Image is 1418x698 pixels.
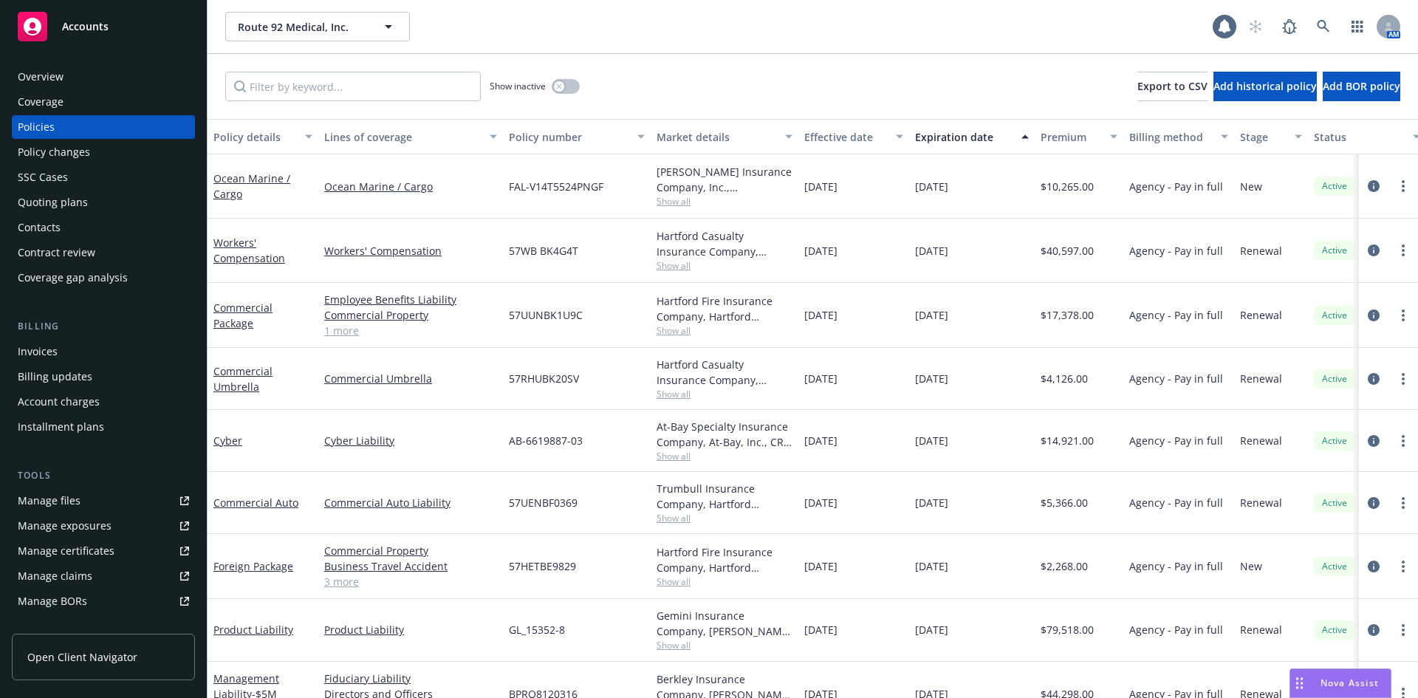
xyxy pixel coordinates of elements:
span: [DATE] [804,179,838,194]
a: Search [1309,12,1338,41]
span: Export to CSV [1137,79,1208,93]
a: Manage claims [12,564,195,588]
div: Contract review [18,241,95,264]
span: Renewal [1240,622,1282,637]
span: Add BOR policy [1323,79,1400,93]
a: more [1394,432,1412,450]
button: Lines of coverage [318,119,503,154]
a: Cyber [213,434,242,448]
span: Renewal [1240,371,1282,386]
div: Manage files [18,489,81,513]
span: New [1240,179,1262,194]
span: Active [1320,179,1349,193]
div: Billing updates [18,365,92,389]
div: Trumbull Insurance Company, Hartford Insurance Group [657,481,792,512]
span: Active [1320,623,1349,637]
span: Renewal [1240,433,1282,448]
a: circleInformation [1365,621,1383,639]
span: Agency - Pay in full [1129,558,1223,574]
span: [DATE] [915,495,948,510]
span: FAL-V14T5524PNGF [509,179,603,194]
span: Show all [657,195,792,208]
a: Account charges [12,390,195,414]
a: Contacts [12,216,195,239]
a: Manage exposures [12,514,195,538]
a: Cyber Liability [324,433,497,448]
span: 57UENBF0369 [509,495,578,510]
button: Expiration date [909,119,1035,154]
span: [DATE] [804,307,838,323]
a: Workers' Compensation [213,236,285,265]
div: Premium [1041,129,1101,145]
a: circleInformation [1365,558,1383,575]
span: [DATE] [915,622,948,637]
button: Stage [1234,119,1308,154]
a: circleInformation [1365,177,1383,195]
a: Invoices [12,340,195,363]
a: Ocean Marine / Cargo [324,179,497,194]
div: Manage exposures [18,514,112,538]
a: Coverage [12,90,195,114]
div: Policies [18,115,55,139]
a: Coverage gap analysis [12,266,195,290]
a: Quoting plans [12,191,195,214]
div: Account charges [18,390,100,414]
span: [DATE] [915,179,948,194]
a: Product Liability [324,622,497,637]
div: Installment plans [18,415,104,439]
button: Market details [651,119,798,154]
span: Add historical policy [1213,79,1317,93]
button: Route 92 Medical, Inc. [225,12,410,41]
span: Accounts [62,21,109,32]
div: Contacts [18,216,61,239]
div: Summary of insurance [18,615,130,638]
span: Agency - Pay in full [1129,433,1223,448]
div: Hartford Fire Insurance Company, Hartford Insurance Group [657,293,792,324]
span: Route 92 Medical, Inc. [238,19,366,35]
a: Billing updates [12,365,195,389]
a: more [1394,558,1412,575]
a: Commercial Property [324,543,497,558]
div: Invoices [18,340,58,363]
div: Policy details [213,129,296,145]
span: Show all [657,388,792,400]
div: SSC Cases [18,165,68,189]
div: Coverage gap analysis [18,266,128,290]
div: Gemini Insurance Company, [PERSON_NAME] Corporation [657,608,792,639]
span: [DATE] [804,558,838,574]
a: more [1394,177,1412,195]
div: Manage certificates [18,539,114,563]
span: Show inactive [490,80,546,92]
div: At-Bay Specialty Insurance Company, At-Bay, Inc., CRC Group [657,419,792,450]
div: Quoting plans [18,191,88,214]
button: Policy details [208,119,318,154]
span: Open Client Navigator [27,649,137,665]
span: Agency - Pay in full [1129,307,1223,323]
a: Commercial Property [324,307,497,323]
div: Manage claims [18,564,92,588]
span: Active [1320,496,1349,510]
a: circleInformation [1365,432,1383,450]
span: Active [1320,309,1349,322]
span: $10,265.00 [1041,179,1094,194]
div: Overview [18,65,64,89]
span: Agency - Pay in full [1129,179,1223,194]
a: Employee Benefits Liability [324,292,497,307]
div: Policy number [509,129,628,145]
div: Billing [12,319,195,334]
div: Hartford Fire Insurance Company, Hartford Insurance Group [657,544,792,575]
button: Effective date [798,119,909,154]
a: Policy changes [12,140,195,164]
div: Stage [1240,129,1286,145]
a: Product Liability [213,623,293,637]
span: Active [1320,434,1349,448]
span: New [1240,558,1262,574]
div: Tools [12,468,195,483]
button: Premium [1035,119,1123,154]
a: Commercial Umbrella [324,371,497,386]
span: Agency - Pay in full [1129,495,1223,510]
span: [DATE] [915,307,948,323]
span: [DATE] [804,433,838,448]
a: circleInformation [1365,307,1383,324]
span: 57WB BK4G4T [509,243,578,259]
